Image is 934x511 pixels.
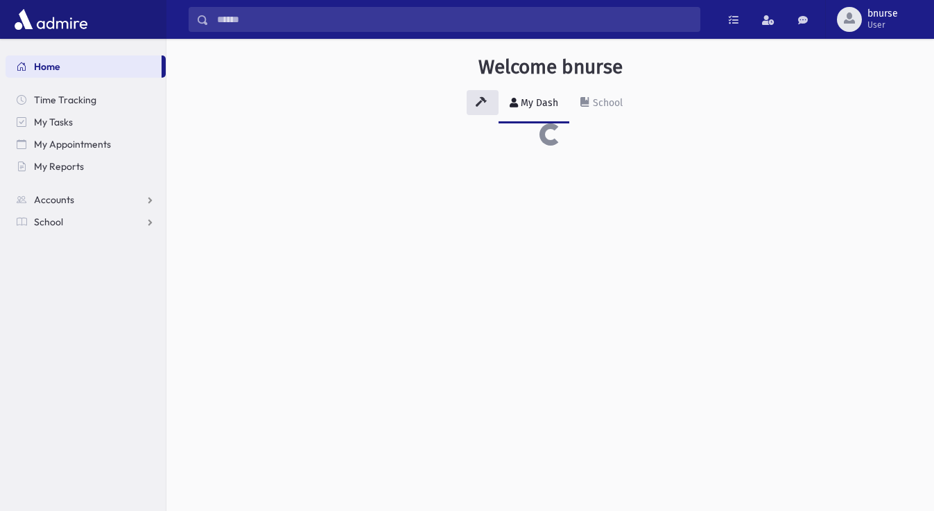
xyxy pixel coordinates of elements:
[590,97,623,109] div: School
[478,55,623,79] h3: Welcome bnurse
[6,133,166,155] a: My Appointments
[6,89,166,111] a: Time Tracking
[6,211,166,233] a: School
[34,60,60,73] span: Home
[499,85,569,123] a: My Dash
[11,6,91,33] img: AdmirePro
[34,116,73,128] span: My Tasks
[6,55,162,78] a: Home
[6,111,166,133] a: My Tasks
[209,7,700,32] input: Search
[34,138,111,150] span: My Appointments
[6,189,166,211] a: Accounts
[518,97,558,109] div: My Dash
[569,85,634,123] a: School
[867,8,898,19] span: bnurse
[34,160,84,173] span: My Reports
[6,155,166,177] a: My Reports
[34,193,74,206] span: Accounts
[34,94,96,106] span: Time Tracking
[34,216,63,228] span: School
[867,19,898,31] span: User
